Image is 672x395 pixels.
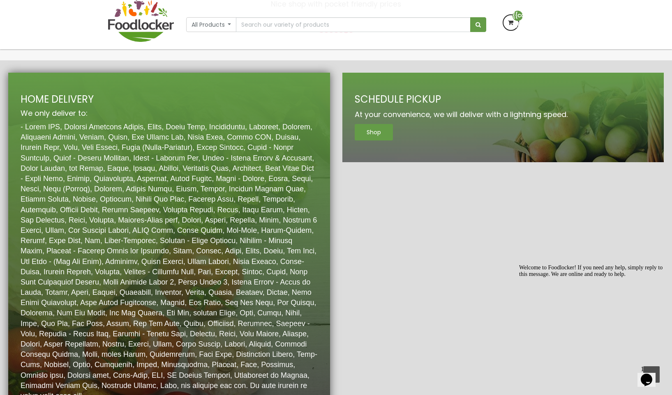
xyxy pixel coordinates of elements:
[637,362,664,387] iframe: chat widget
[21,94,318,105] h3: HOME DELIVERY
[21,109,318,117] h4: We only deliver to:
[236,17,470,32] input: Search our variety of products
[355,94,652,105] h3: SCHEDULE PICKUP
[513,11,523,21] span: {{cart.order_items.length || 0}}
[186,17,237,32] button: All Products
[355,124,393,140] a: Shop
[3,3,151,16] div: Welcome to Foodlocker! If you need any help, simply reply to this message. We are online and read...
[355,109,652,119] h4: At your convenience, we will deliver with a lightning speed.
[516,261,664,358] iframe: chat widget
[3,3,147,16] span: Welcome to Foodlocker! If you need any help, simply reply to this message. We are online and read...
